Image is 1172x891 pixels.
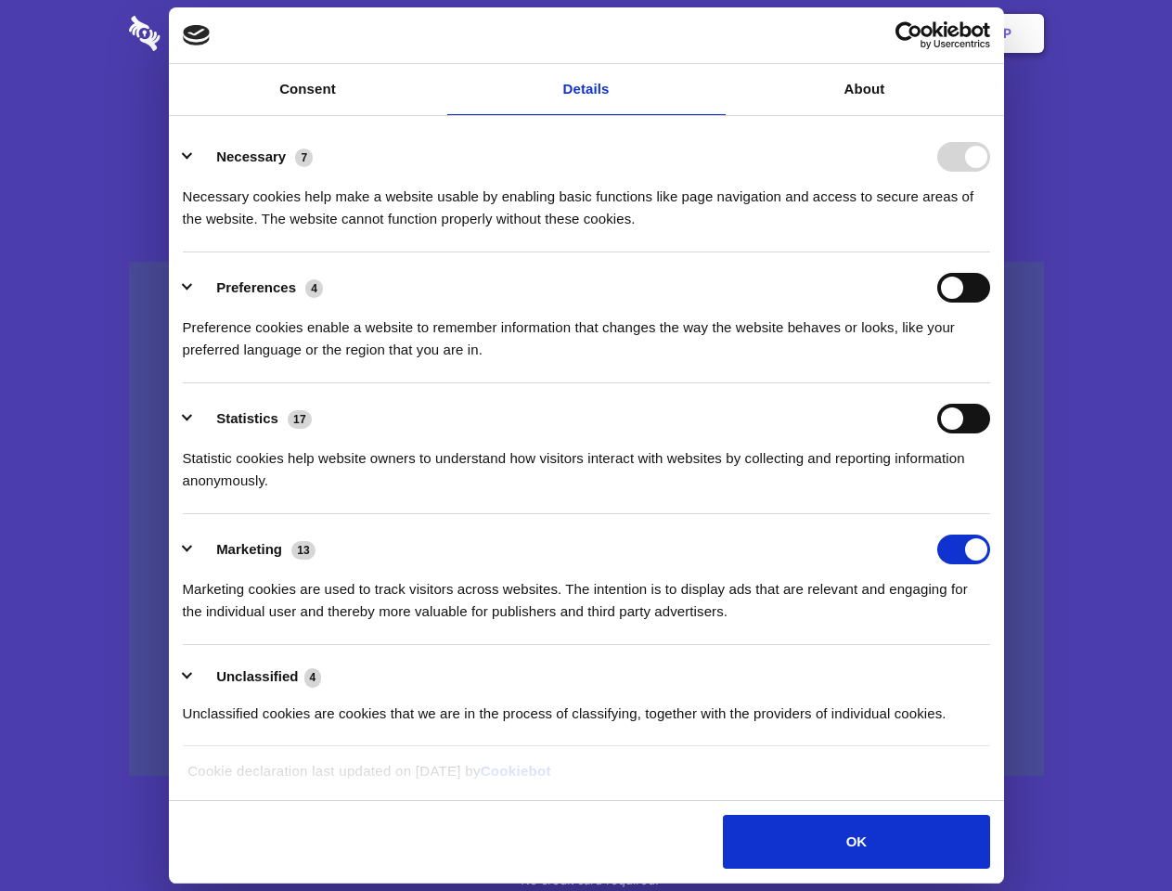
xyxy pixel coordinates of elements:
div: Preference cookies enable a website to remember information that changes the way the website beha... [183,303,990,361]
img: logo-wordmark-white-trans-d4663122ce5f474addd5e946df7df03e33cb6a1c49d2221995e7729f52c070b2.svg [129,16,288,51]
label: Necessary [216,148,286,164]
label: Marketing [216,541,282,557]
button: Necessary (7) [183,142,325,172]
a: Contact [753,5,838,62]
div: Unclassified cookies are cookies that we are in the process of classifying, together with the pro... [183,689,990,725]
a: About [726,64,1004,115]
button: Statistics (17) [183,404,324,433]
a: Wistia video thumbnail [129,262,1044,777]
span: 13 [291,541,316,560]
div: Necessary cookies help make a website usable by enabling basic functions like page navigation and... [183,172,990,230]
a: Cookiebot [481,763,551,779]
h4: Auto-redaction of sensitive data, encrypted data sharing and self-destructing private chats. Shar... [129,169,1044,230]
div: Statistic cookies help website owners to understand how visitors interact with websites by collec... [183,433,990,492]
button: Unclassified (4) [183,665,333,689]
button: OK [723,815,989,869]
div: Cookie declaration last updated on [DATE] by [174,760,998,796]
h1: Eliminate Slack Data Loss. [129,84,1044,150]
button: Preferences (4) [183,273,335,303]
label: Statistics [216,410,278,426]
button: Marketing (13) [183,535,328,564]
span: 4 [304,668,322,687]
span: 7 [295,148,313,167]
a: Consent [169,64,447,115]
iframe: Drift Widget Chat Controller [1079,798,1150,869]
a: Pricing [545,5,625,62]
label: Preferences [216,279,296,295]
a: Usercentrics Cookiebot - opens in a new window [828,21,990,49]
a: Details [447,64,726,115]
span: 17 [288,410,312,429]
div: Marketing cookies are used to track visitors across websites. The intention is to display ads tha... [183,564,990,623]
a: Login [842,5,922,62]
span: 4 [305,279,323,298]
img: logo [183,25,211,45]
